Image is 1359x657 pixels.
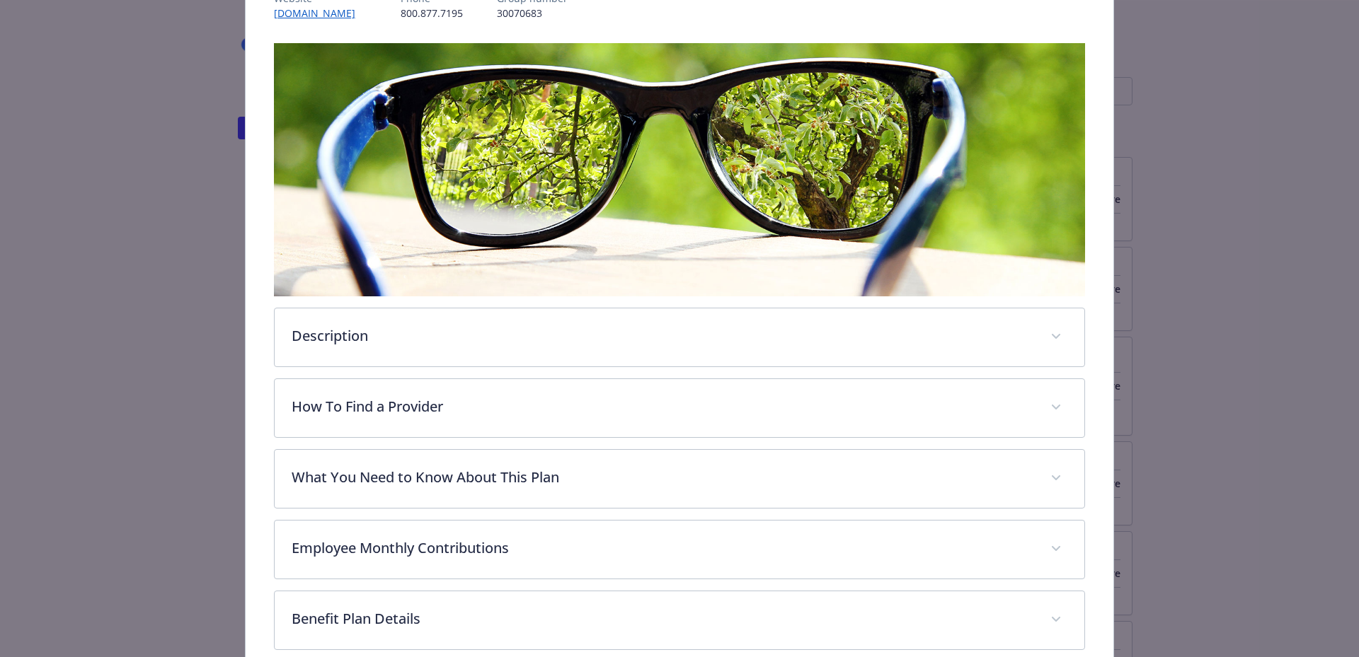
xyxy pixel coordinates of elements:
p: Benefit Plan Details [292,608,1034,629]
p: 800.877.7195 [401,6,463,21]
div: Employee Monthly Contributions [275,521,1085,578]
p: Description [292,325,1034,347]
div: Description [275,308,1085,366]
img: banner [274,43,1086,296]
p: 30070683 [497,6,568,21]
p: How To Find a Provider [292,396,1034,417]
a: [DOMAIN_NAME] [274,6,367,20]
div: Benefit Plan Details [275,591,1085,649]
p: What You Need to Know About This Plan [292,467,1034,488]
div: What You Need to Know About This Plan [275,450,1085,508]
div: How To Find a Provider [275,379,1085,437]
p: Employee Monthly Contributions [292,537,1034,559]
